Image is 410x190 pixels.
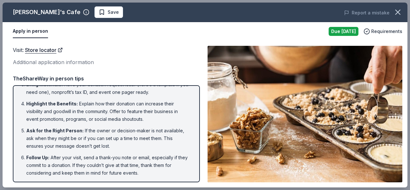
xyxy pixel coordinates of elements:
div: Due [DATE] [329,27,358,36]
button: Apply in person [13,25,48,38]
button: Report a mistake [344,9,389,17]
div: [PERSON_NAME]'s Cafe [13,7,80,17]
li: Have your donation request letter (here’s a template if you need one), nonprofit’s tax ID, and ev... [26,81,190,96]
span: Follow Up : [26,155,49,160]
li: Explain how their donation can increase their visibility and goodwill in the community. Offer to ... [26,100,190,123]
div: Additional application information [13,58,200,66]
span: Requirements [371,28,402,35]
div: Visit : [13,46,200,54]
div: TheShareWay in person tips [13,74,200,83]
li: After your visit, send a thank-you note or email, especially if they commit to a donation. If the... [26,154,190,177]
button: Requirements [364,28,402,35]
span: Ask for the Right Person : [26,128,84,133]
a: Store locator [25,46,63,54]
img: Image for Mimi's Cafe [208,46,402,182]
button: Save [94,6,123,18]
li: If the owner or decision-maker is not available, ask when they might be or if you can set up a ti... [26,127,190,150]
span: Save [108,8,119,16]
span: Highlight the Benefits : [26,101,78,106]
